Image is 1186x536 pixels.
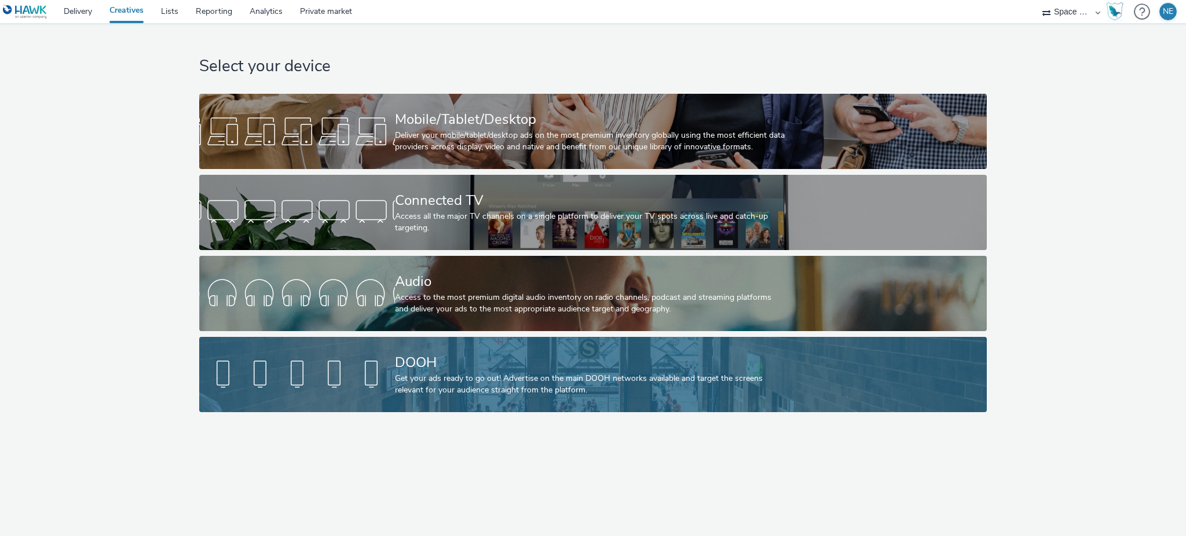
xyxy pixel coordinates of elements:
div: Audio [395,271,786,292]
div: Connected TV [395,190,786,211]
a: Mobile/Tablet/DesktopDeliver your mobile/tablet/desktop ads on the most premium inventory globall... [199,94,987,169]
a: AudioAccess to the most premium digital audio inventory on radio channels, podcast and streaming ... [199,256,987,331]
div: Get your ads ready to go out! Advertise on the main DOOH networks available and target the screen... [395,373,786,397]
div: Access to the most premium digital audio inventory on radio channels, podcast and streaming platf... [395,292,786,315]
img: undefined Logo [3,5,47,19]
a: Connected TVAccess all the major TV channels on a single platform to deliver your TV spots across... [199,175,987,250]
img: Hawk Academy [1106,2,1123,21]
div: Access all the major TV channels on a single platform to deliver your TV spots across live and ca... [395,211,786,234]
h1: Select your device [199,56,987,78]
div: Mobile/Tablet/Desktop [395,109,786,130]
a: Hawk Academy [1106,2,1128,21]
div: DOOH [395,353,786,373]
a: DOOHGet your ads ready to go out! Advertise on the main DOOH networks available and target the sc... [199,337,987,412]
div: Deliver your mobile/tablet/desktop ads on the most premium inventory globally using the most effi... [395,130,786,153]
div: NE [1163,3,1173,20]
